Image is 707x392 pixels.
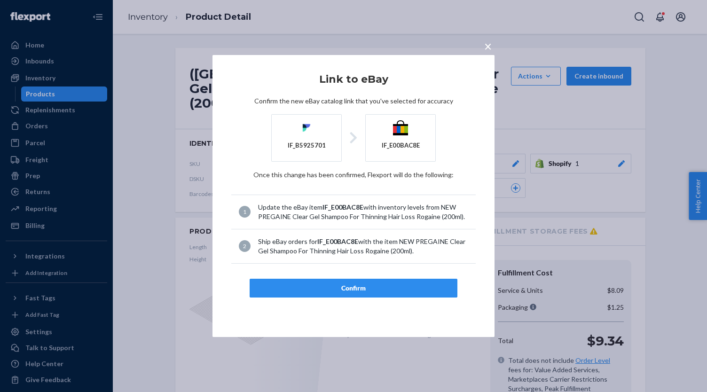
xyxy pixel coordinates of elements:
p: Once this change has been confirmed, Flexport will do the following: [231,170,476,180]
button: Confirm [250,279,457,298]
span: IF_E00BAC8E [322,203,363,211]
div: Confirm [258,283,449,293]
p: Confirm the new eBay catalog link that you've selected for accuracy [231,96,476,106]
div: 2 [239,240,251,252]
img: Flexport logo [299,120,314,135]
span: × [484,38,492,54]
div: IF_E00BAC8E [382,141,420,150]
div: IF_B5925701 [288,141,326,150]
h2: Link to eBay [231,74,476,85]
div: 1 [239,206,251,218]
span: IF_E00BAC8E [317,237,358,245]
div: Ship eBay orders for with the item NEW PREGAINE Clear Gel Shampoo For Thinning Hair Loss Rogaine ... [258,237,468,256]
div: Update the eBay item with inventory levels from NEW PREGAINE Clear Gel Shampoo For Thinning Hair ... [258,203,468,221]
